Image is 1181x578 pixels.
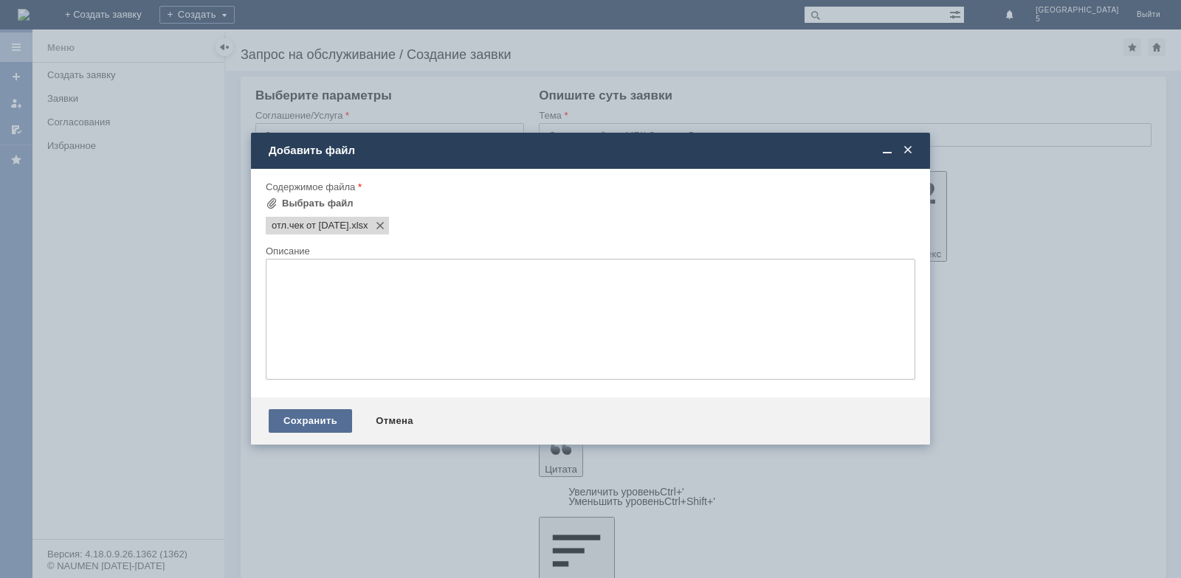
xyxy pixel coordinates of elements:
span: отл.чек от 17.08.25.xlsx [349,220,368,231]
div: Выбрать файл [282,198,354,209]
div: Добавить файл [269,144,915,157]
span: отл.чек от 17.08.25.xlsx [272,220,349,231]
span: Закрыть [901,144,915,157]
span: Свернуть (Ctrl + M) [880,144,895,157]
div: Описание [266,246,912,256]
div: [PERSON_NAME] удалить отложенный чек [6,6,216,18]
div: Содержимое файла [266,182,912,192]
